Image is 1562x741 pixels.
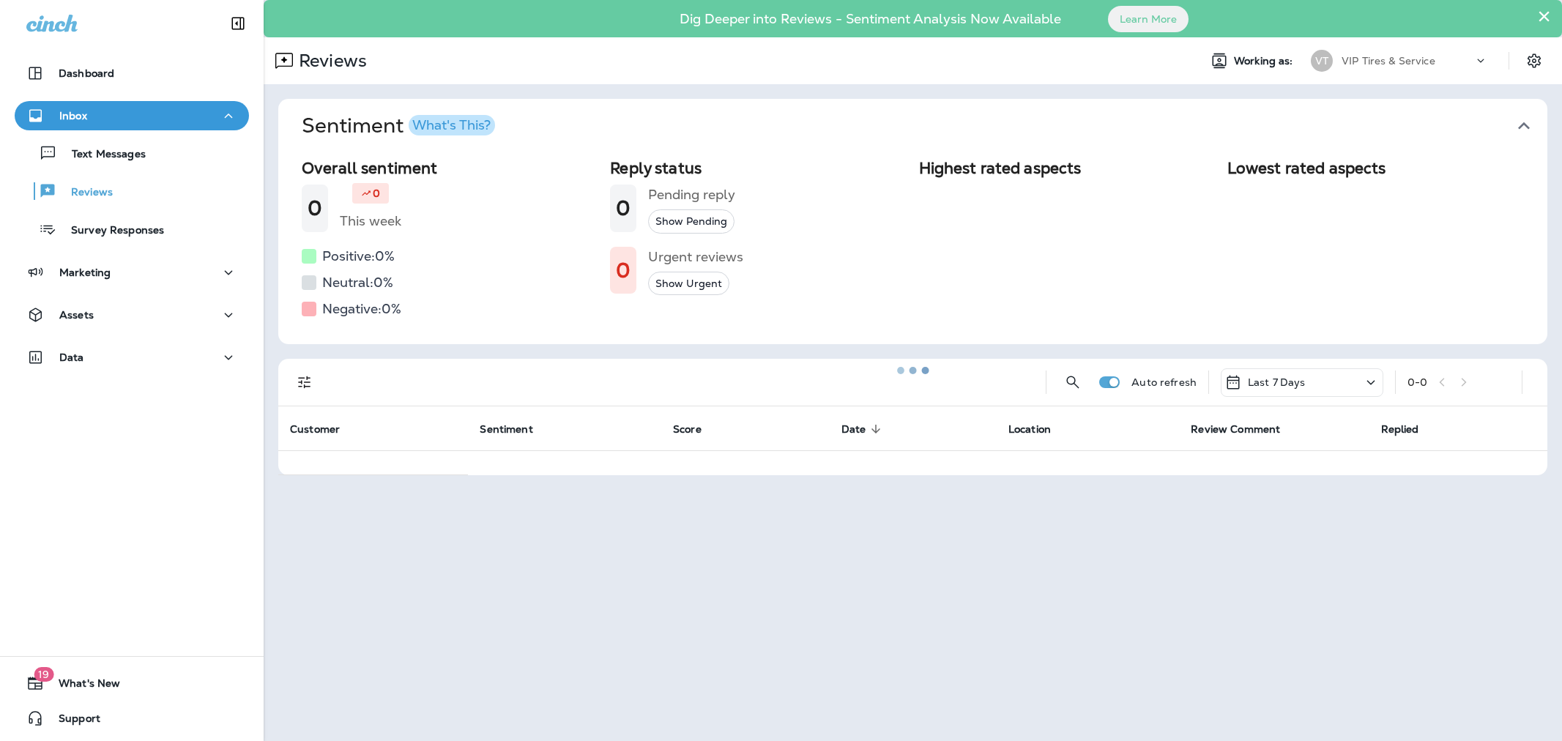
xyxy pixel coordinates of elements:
p: Marketing [59,267,111,278]
p: Survey Responses [56,224,164,238]
button: Marketing [15,258,249,287]
p: Dashboard [59,67,114,79]
button: Text Messages [15,138,249,168]
span: 19 [34,667,53,682]
p: Assets [59,309,94,321]
p: Text Messages [57,148,146,162]
button: Support [15,704,249,733]
span: What's New [44,677,120,695]
button: Data [15,343,249,372]
span: Support [44,712,100,730]
button: 19What's New [15,669,249,698]
button: Assets [15,300,249,329]
p: Reviews [56,186,113,200]
button: Inbox [15,101,249,130]
button: Survey Responses [15,214,249,245]
button: Dashboard [15,59,249,88]
p: Data [59,351,84,363]
button: Collapse Sidebar [217,9,259,38]
button: Reviews [15,176,249,206]
p: Inbox [59,110,87,122]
